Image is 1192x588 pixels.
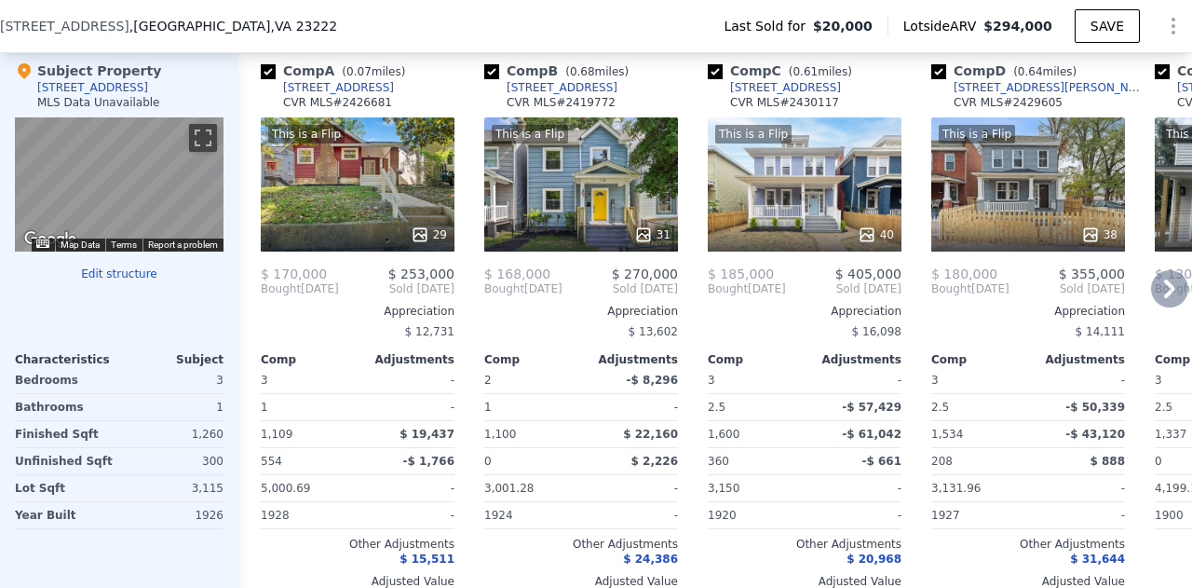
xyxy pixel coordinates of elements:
div: Comp C [708,62,860,80]
div: Bedrooms [15,367,115,393]
span: -$ 57,429 [842,401,901,414]
span: , [GEOGRAPHIC_DATA] [129,17,337,35]
div: 2.5 [931,394,1024,420]
span: $ 13,602 [629,325,678,338]
span: $ 185,000 [708,267,774,281]
span: 1,100 [484,428,516,441]
span: Bought [931,281,971,296]
div: 1926 [123,502,223,528]
span: 1,337 [1155,428,1186,441]
span: $ 253,000 [388,267,454,281]
div: - [361,475,454,501]
span: Sold [DATE] [562,281,678,296]
span: 3 [708,374,715,387]
a: Terms [111,239,137,250]
span: 1,534 [931,428,963,441]
span: $ 22,160 [623,428,678,441]
span: 554 [261,455,282,468]
div: [STREET_ADDRESS] [507,80,617,95]
span: -$ 661 [861,455,901,468]
div: CVR MLS # 2430117 [730,95,839,110]
div: Adjustments [581,352,678,367]
div: This is a Flip [492,125,568,144]
div: - [585,502,678,528]
button: SAVE [1075,9,1140,43]
div: 38 [1081,226,1117,244]
div: Comp D [931,62,1084,80]
span: 0.68 [570,65,595,78]
div: [STREET_ADDRESS][PERSON_NAME] [954,80,1147,95]
div: 1 [484,394,577,420]
span: $ 888 [1090,455,1125,468]
span: Sold [DATE] [1009,281,1125,296]
span: ( miles) [1006,65,1084,78]
span: $ 168,000 [484,267,550,281]
span: ( miles) [558,65,636,78]
span: 2 [484,374,492,387]
span: -$ 1,766 [403,455,454,468]
span: $ 180,000 [931,267,997,281]
div: - [1032,367,1125,393]
span: $ 20,968 [847,553,901,566]
div: Year Built [15,502,115,528]
div: Characteristics [15,352,119,367]
span: 3 [261,374,268,387]
span: 0 [1155,455,1162,468]
div: [DATE] [931,281,1009,296]
img: Google [20,227,81,252]
div: - [361,367,454,393]
div: [DATE] [484,281,562,296]
div: 29 [411,226,447,244]
div: - [1032,475,1125,501]
div: Other Adjustments [708,537,901,552]
div: Appreciation [708,304,901,319]
div: [DATE] [708,281,786,296]
div: Adjustments [805,352,901,367]
a: [STREET_ADDRESS] [708,80,841,95]
div: Other Adjustments [931,537,1125,552]
div: - [361,502,454,528]
span: $ 12,731 [405,325,454,338]
div: Bathrooms [15,394,115,420]
div: 1 [123,394,223,420]
span: $ 270,000 [612,267,678,281]
span: Bought [708,281,748,296]
div: 3,115 [123,475,223,501]
a: Open this area in Google Maps (opens a new window) [20,227,81,252]
span: 5,000.69 [261,482,310,495]
span: 3,150 [708,482,739,495]
div: Adjustments [1028,352,1125,367]
span: -$ 8,296 [627,374,678,387]
span: 0.61 [792,65,818,78]
div: This is a Flip [715,125,792,144]
div: - [585,394,678,420]
span: ( miles) [334,65,413,78]
div: 1 [261,394,354,420]
span: , VA 23222 [270,19,337,34]
span: 1,109 [261,428,292,441]
div: Subject Property [15,62,161,80]
div: 2.5 [708,394,801,420]
a: [STREET_ADDRESS] [484,80,617,95]
div: [DATE] [261,281,339,296]
button: Show Options [1155,7,1192,45]
span: $ 2,226 [631,455,678,468]
span: $ 405,000 [835,267,901,281]
div: Other Adjustments [484,537,678,552]
div: Appreciation [931,304,1125,319]
span: Sold [DATE] [786,281,901,296]
div: 1924 [484,502,577,528]
span: 3,131.96 [931,482,981,495]
div: Street View [15,117,223,252]
span: $ 355,000 [1059,267,1125,281]
div: Unfinished Sqft [15,448,115,474]
span: $ 31,644 [1070,553,1125,566]
button: Toggle fullscreen view [189,124,217,152]
span: Sold [DATE] [339,281,454,296]
a: Report a problem [148,239,218,250]
span: Bought [261,281,301,296]
div: Comp A [261,62,413,80]
span: $ 16,098 [852,325,901,338]
a: [STREET_ADDRESS] [261,80,394,95]
span: Last Sold for [724,17,813,35]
